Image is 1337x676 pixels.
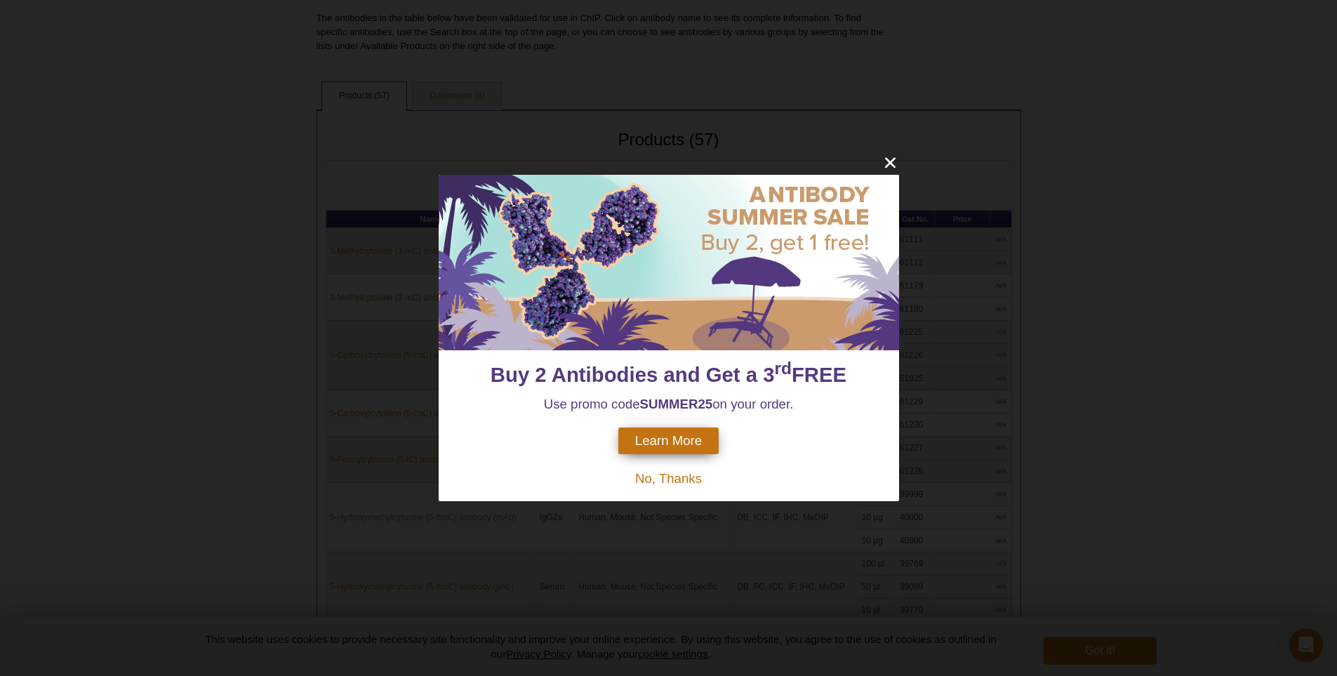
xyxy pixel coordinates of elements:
[775,359,792,378] sup: rd
[635,433,702,449] span: Learn More
[544,397,794,411] span: Use promo code on your order.
[882,154,899,171] button: close
[491,363,846,386] span: Buy 2 Antibodies and Get a 3 FREE
[640,397,713,411] strong: SUMMER25
[635,471,702,486] span: No, Thanks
